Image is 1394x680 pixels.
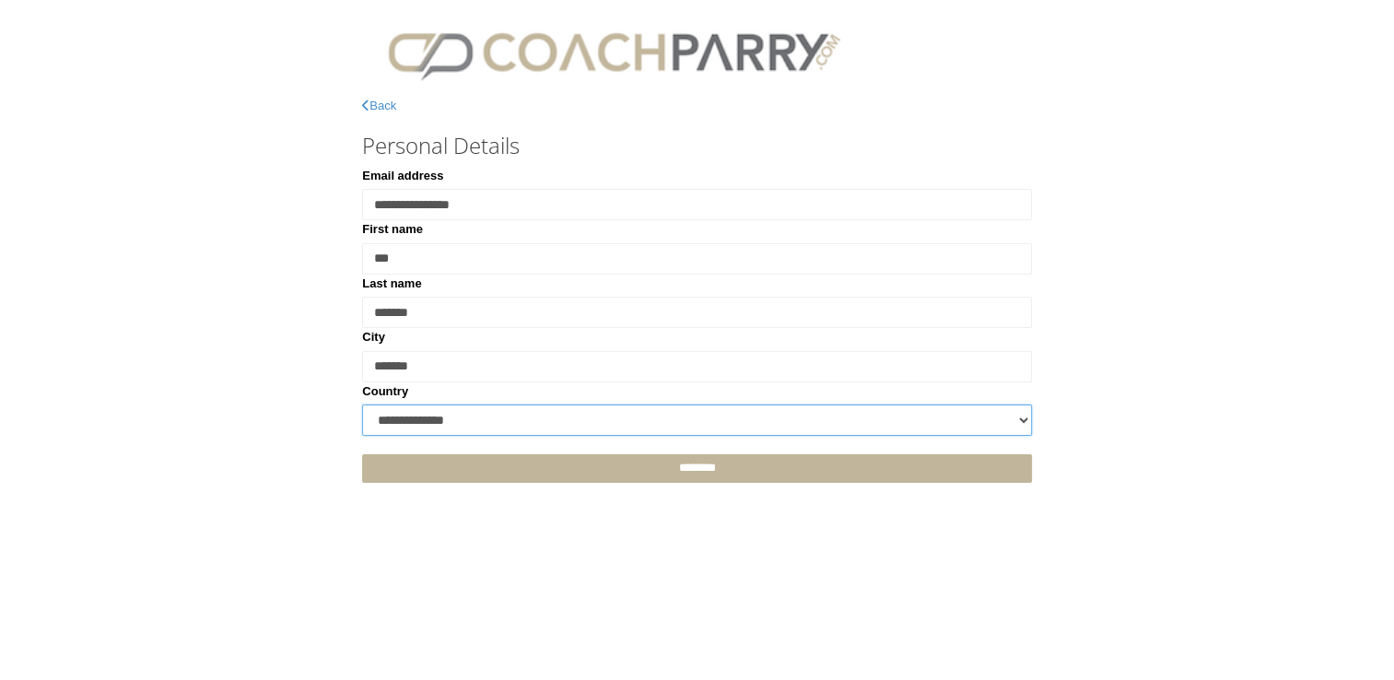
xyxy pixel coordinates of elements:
label: Email address [362,167,443,185]
img: CPlogo.png [362,18,865,88]
label: First name [362,220,423,239]
a: Back [362,99,396,112]
label: Last name [362,275,421,293]
h3: Personal Details [362,134,1032,158]
label: City [362,328,385,346]
label: Country [362,382,408,401]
